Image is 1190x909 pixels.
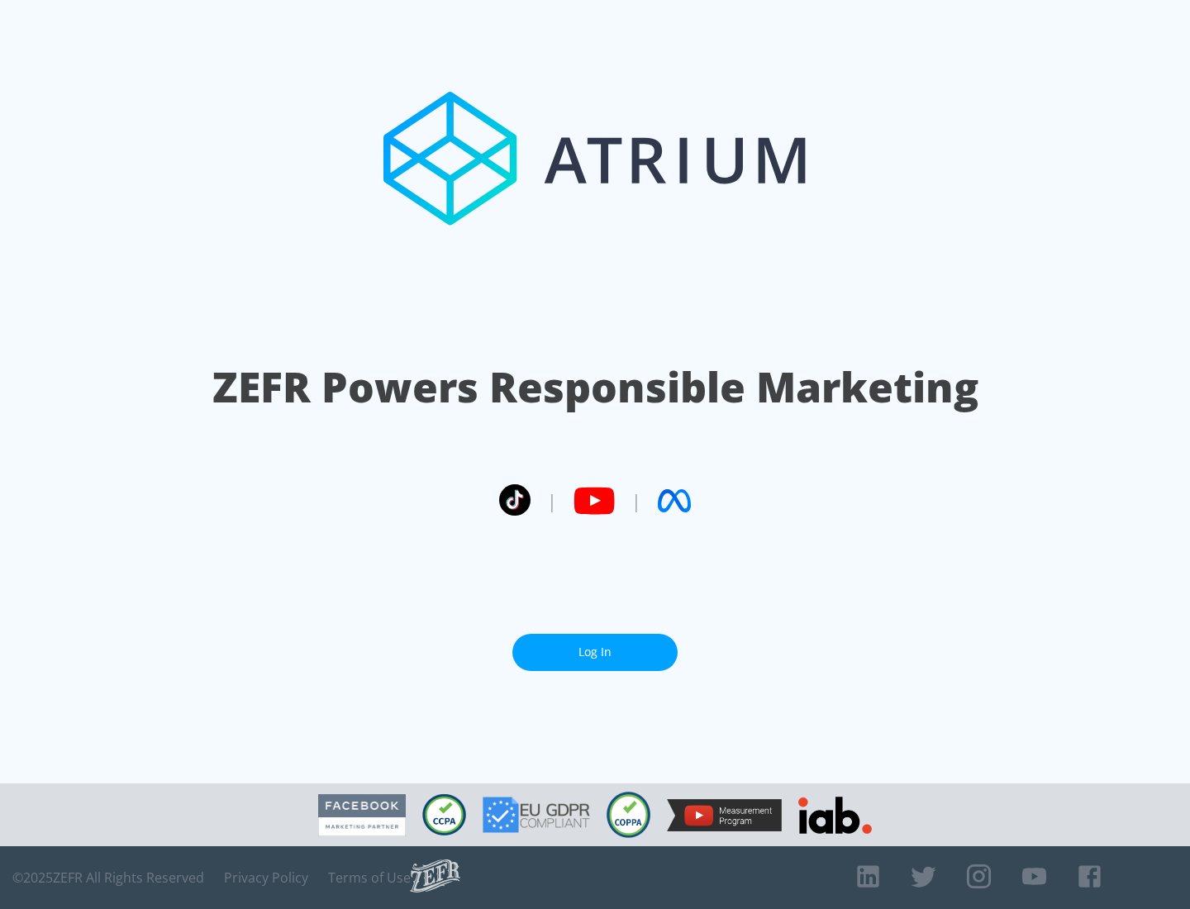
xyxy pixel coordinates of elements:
img: GDPR Compliant [483,797,590,833]
h1: ZEFR Powers Responsible Marketing [212,359,978,416]
span: © 2025 ZEFR All Rights Reserved [12,869,204,886]
img: Facebook Marketing Partner [318,794,406,836]
a: Privacy Policy [224,869,308,886]
img: YouTube Measurement Program [667,799,782,831]
span: | [631,488,641,513]
img: CCPA Compliant [422,794,466,835]
a: Terms of Use [328,869,411,886]
img: IAB [798,797,872,834]
span: | [547,488,557,513]
img: COPPA Compliant [607,792,650,838]
a: Log In [512,634,678,671]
